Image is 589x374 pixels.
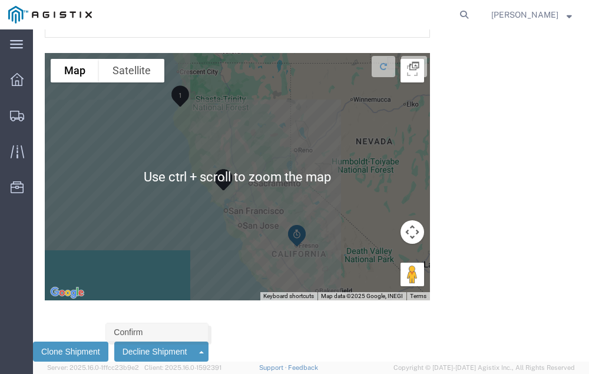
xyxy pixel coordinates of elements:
img: logo [8,6,92,24]
a: Support [259,364,289,371]
span: Copyright © [DATE]-[DATE] Agistix Inc., All Rights Reserved [393,363,575,373]
span: Server: 2025.16.0-1ffcc23b9e2 [47,364,139,371]
button: [PERSON_NAME] [491,8,573,22]
span: Neil Coehlo [491,8,558,21]
a: Feedback [288,364,318,371]
iframe: FS Legacy Container [33,29,589,362]
span: Client: 2025.16.0-1592391 [144,364,221,371]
